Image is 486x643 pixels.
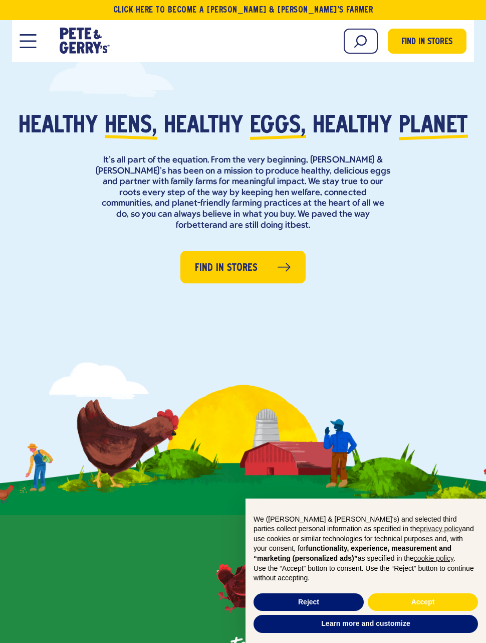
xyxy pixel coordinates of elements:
a: cookie policy [414,554,453,562]
span: Healthy [19,111,98,141]
span: planet [399,111,468,141]
a: Find in Stores [180,251,306,283]
span: healthy [164,111,244,141]
input: Search [344,29,378,54]
p: Use the “Accept” button to consent. Use the “Reject” button to continue without accepting. [254,564,478,583]
p: We ([PERSON_NAME] & [PERSON_NAME]'s) and selected third parties collect personal information as s... [254,515,478,564]
button: Open Mobile Menu Modal Dialog [20,34,36,48]
span: Find in Stores [401,36,452,49]
span: healthy [313,111,392,141]
button: Accept [368,593,478,611]
span: Find in Stores [195,260,258,276]
button: Learn more and customize [254,615,478,633]
span: eggs, [250,111,306,141]
a: privacy policy [420,525,462,533]
span: hens, [105,111,157,141]
a: Find in Stores [388,29,466,54]
strong: better [187,221,212,230]
strong: functionality, experience, measurement and “marketing (personalized ads)” [254,544,451,562]
strong: best [291,221,309,230]
p: It’s all part of the equation. From the very beginning, [PERSON_NAME] & [PERSON_NAME]’s has been ... [95,155,391,231]
button: Reject [254,593,364,611]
